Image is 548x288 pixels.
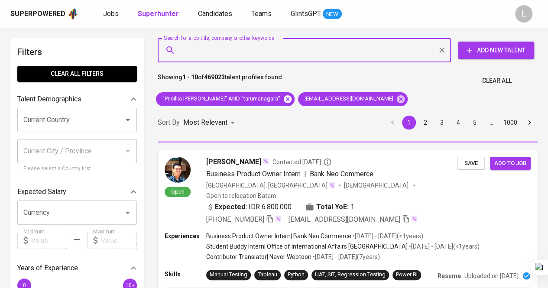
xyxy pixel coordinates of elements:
p: Experiences [165,232,206,240]
p: Open to relocation : Batam [206,191,276,200]
b: 1 - 10 [182,74,198,81]
button: page 1 [402,116,416,129]
svg: By Batam recruiter [323,158,332,166]
p: Resume [438,272,461,280]
img: magic_wand.svg [262,158,269,165]
span: 1 [350,202,354,212]
div: Python [288,271,305,279]
p: Most Relevant [183,117,227,128]
div: Most Relevant [183,115,238,131]
p: Uploaded on [DATE] [464,272,519,280]
img: magic_wand.svg [328,182,335,189]
button: Open [122,207,134,219]
button: Go to next page [522,116,536,129]
p: Expected Salary [17,187,66,197]
span: Business Product Owner Intern [206,170,301,178]
a: Superpoweredapp logo [10,7,79,20]
span: [EMAIL_ADDRESS][DOMAIN_NAME] [298,95,399,103]
span: NEW [323,10,342,19]
button: Go to page 1000 [501,116,520,129]
button: Go to page 5 [468,116,482,129]
img: magic_wand.svg [411,215,418,222]
div: … [484,118,498,127]
p: Student Buddy Intern | Office of International Affairs [GEOGRAPHIC_DATA] [206,242,408,251]
button: Clear All [479,73,515,89]
div: [GEOGRAPHIC_DATA], [GEOGRAPHIC_DATA] [206,181,335,190]
div: Power BI [396,271,418,279]
div: Tableau [258,271,277,279]
span: Jobs [103,10,119,18]
div: Talent Demographics [17,91,137,108]
div: Expected Salary [17,183,137,201]
p: Talent Demographics [17,94,81,104]
img: b69230ff5487f6957e68a1f1c4d79ff5.jpg [165,157,191,183]
nav: pagination navigation [384,116,538,129]
button: Go to page 2 [418,116,432,129]
button: Add New Talent [458,42,534,59]
p: Business Product Owner Intern | Bank Neo Commerce [206,232,351,240]
p: Please select a Country first [23,165,131,173]
b: 469023 [204,74,225,81]
span: [EMAIL_ADDRESS][DOMAIN_NAME] [289,215,400,223]
div: Manual Testing [210,271,247,279]
p: • [DATE] - [DATE] ( 7 years ) [311,252,380,261]
span: Clear All filters [24,68,130,79]
span: Add New Talent [465,45,527,56]
button: Open [122,114,134,126]
button: Go to page 3 [435,116,449,129]
h6: Filters [17,45,137,59]
p: Showing of talent profiles found [158,73,282,89]
span: Save [461,159,480,168]
button: Save [457,157,485,170]
b: Total YoE: [316,202,349,212]
span: Bank Neo Commerce [310,170,373,178]
span: Open [168,188,188,195]
b: Expected: [215,202,247,212]
button: Go to page 4 [451,116,465,129]
span: Clear All [482,75,512,86]
button: Add to job [490,157,531,170]
p: Sort By [158,117,180,128]
span: Add to job [494,159,526,168]
input: Value [101,232,137,249]
p: • [DATE] - [DATE] ( <1 years ) [351,232,423,240]
input: Value [31,232,67,249]
span: [DEMOGRAPHIC_DATA] [344,181,410,190]
span: | [304,169,306,179]
div: Years of Experience [17,259,137,277]
div: [EMAIL_ADDRESS][DOMAIN_NAME] [298,92,408,106]
button: Clear [436,44,448,56]
span: Teams [251,10,272,18]
span: Contacted [DATE] [272,158,332,166]
div: "Prisillia [PERSON_NAME]" AND "tarumanagara" [156,92,295,106]
span: GlintsGPT [291,10,321,18]
a: Candidates [198,9,234,19]
span: [PHONE_NUMBER] [206,215,264,223]
a: Teams [251,9,273,19]
img: magic_wand.svg [275,215,282,222]
b: Superhunter [138,10,179,18]
a: Superhunter [138,9,181,19]
p: Skills [165,270,206,278]
span: Candidates [198,10,232,18]
div: UAT, SIT, Regression Testing [315,271,386,279]
img: app logo [67,7,79,20]
span: [PERSON_NAME] [206,157,261,167]
a: Jobs [103,9,120,19]
div: L [515,5,532,23]
div: Superpowered [10,9,65,19]
button: Clear All filters [17,66,137,82]
div: IDR 6.800.000 [206,202,292,212]
p: Contributor Translator | Naver Webtoon [206,252,311,261]
p: Years of Experience [17,263,78,273]
a: GlintsGPT NEW [291,9,342,19]
p: • [DATE] - [DATE] ( <1 years ) [408,242,480,251]
span: "Prisillia [PERSON_NAME]" AND "tarumanagara" [156,95,285,103]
